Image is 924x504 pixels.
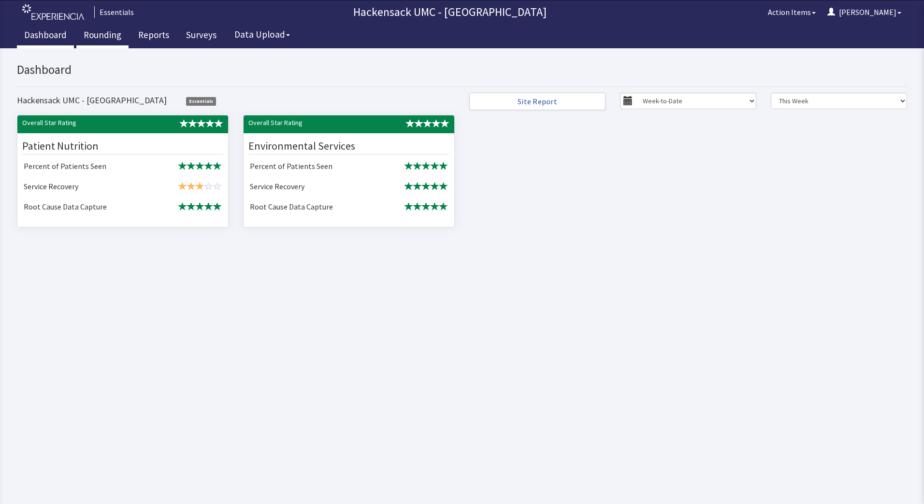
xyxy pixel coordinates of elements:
button: [PERSON_NAME] [822,2,907,22]
td: Root Cause Data Capture [246,149,377,169]
td: Percent of Patients Seen [20,109,151,129]
a: Reports [131,24,176,48]
button: Data Upload [229,26,296,43]
td: Service Recovery [246,129,377,149]
div: Environmental Services [248,90,449,106]
a: Rounding [76,24,129,48]
td: Root Cause Data Capture [20,149,151,169]
img: experiencia_logo.png [22,4,84,20]
span: Essentials [186,49,216,57]
div: Overall Star Rating [241,70,349,80]
button: Action Items [762,2,822,22]
td: Percent of Patients Seen [246,109,377,129]
div: Essentials [94,6,134,18]
p: Hackensack UMC - [GEOGRAPHIC_DATA] [138,4,762,20]
a: Site Report [469,44,606,62]
td: Service Recovery [20,129,151,149]
h4: Hackensack UMC - [GEOGRAPHIC_DATA] [17,47,167,57]
a: Dashboard [17,24,74,48]
div: Overall Star Rating [15,70,123,80]
h2: Dashboard [17,15,681,28]
a: Surveys [179,24,224,48]
div: Patient Nutrition [22,90,223,106]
